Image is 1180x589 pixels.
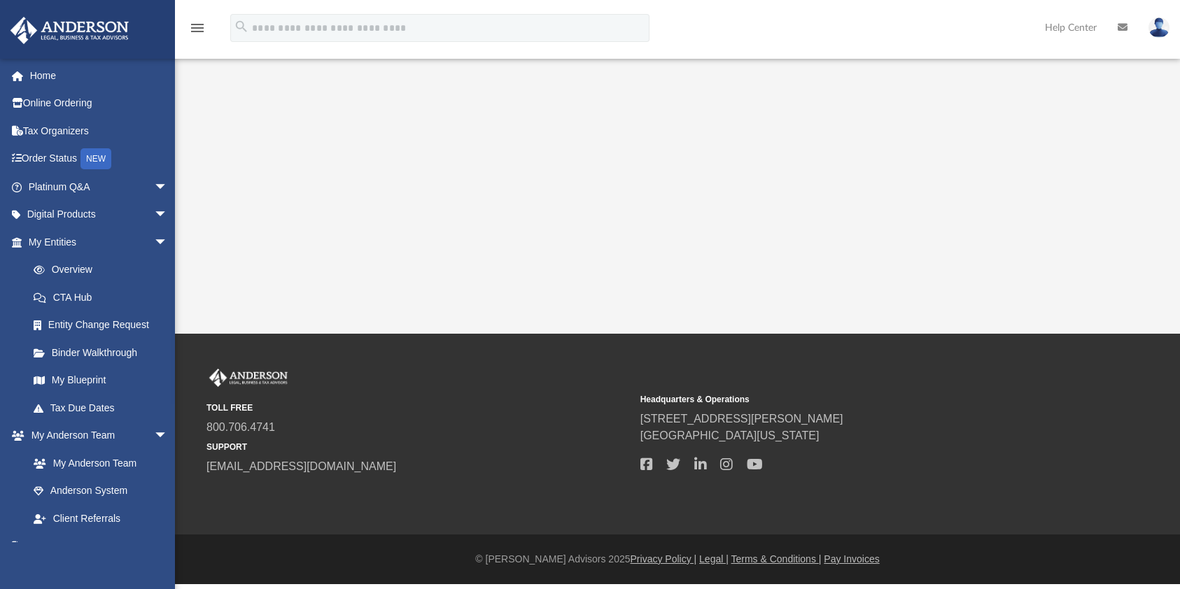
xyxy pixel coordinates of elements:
small: SUPPORT [206,441,631,453]
span: arrow_drop_down [154,422,182,450]
a: [EMAIL_ADDRESS][DOMAIN_NAME] [206,460,396,472]
a: Home [10,62,189,90]
i: search [234,19,249,34]
a: My Anderson Teamarrow_drop_down [10,422,182,450]
a: CTA Hub [20,283,189,311]
a: Legal | [699,553,729,565]
a: [STREET_ADDRESS][PERSON_NAME] [640,413,843,425]
small: TOLL FREE [206,402,631,414]
a: Platinum Q&Aarrow_drop_down [10,173,189,201]
a: My Documentsarrow_drop_down [10,532,182,560]
a: 800.706.4741 [206,421,275,433]
a: Binder Walkthrough [20,339,189,367]
img: Anderson Advisors Platinum Portal [6,17,133,44]
a: Tax Due Dates [20,394,189,422]
a: Online Ordering [10,90,189,118]
a: Entity Change Request [20,311,189,339]
small: Headquarters & Operations [640,393,1065,406]
a: Anderson System [20,477,182,505]
span: arrow_drop_down [154,173,182,201]
a: Tax Organizers [10,117,189,145]
span: arrow_drop_down [154,228,182,257]
a: Privacy Policy | [631,553,697,565]
img: User Pic [1149,17,1170,38]
a: menu [189,27,206,36]
div: NEW [80,148,111,169]
span: arrow_drop_down [154,201,182,229]
a: Digital Productsarrow_drop_down [10,201,189,229]
span: arrow_drop_down [154,532,182,561]
a: Overview [20,256,189,284]
div: © [PERSON_NAME] Advisors 2025 [175,552,1180,567]
a: My Anderson Team [20,449,175,477]
i: menu [189,20,206,36]
a: Order StatusNEW [10,145,189,173]
a: Client Referrals [20,504,182,532]
img: Anderson Advisors Platinum Portal [206,369,290,387]
a: My Entitiesarrow_drop_down [10,228,189,256]
a: My Blueprint [20,367,182,395]
a: Terms & Conditions | [731,553,822,565]
a: [GEOGRAPHIC_DATA][US_STATE] [640,430,820,441]
a: Pay Invoices [824,553,879,565]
